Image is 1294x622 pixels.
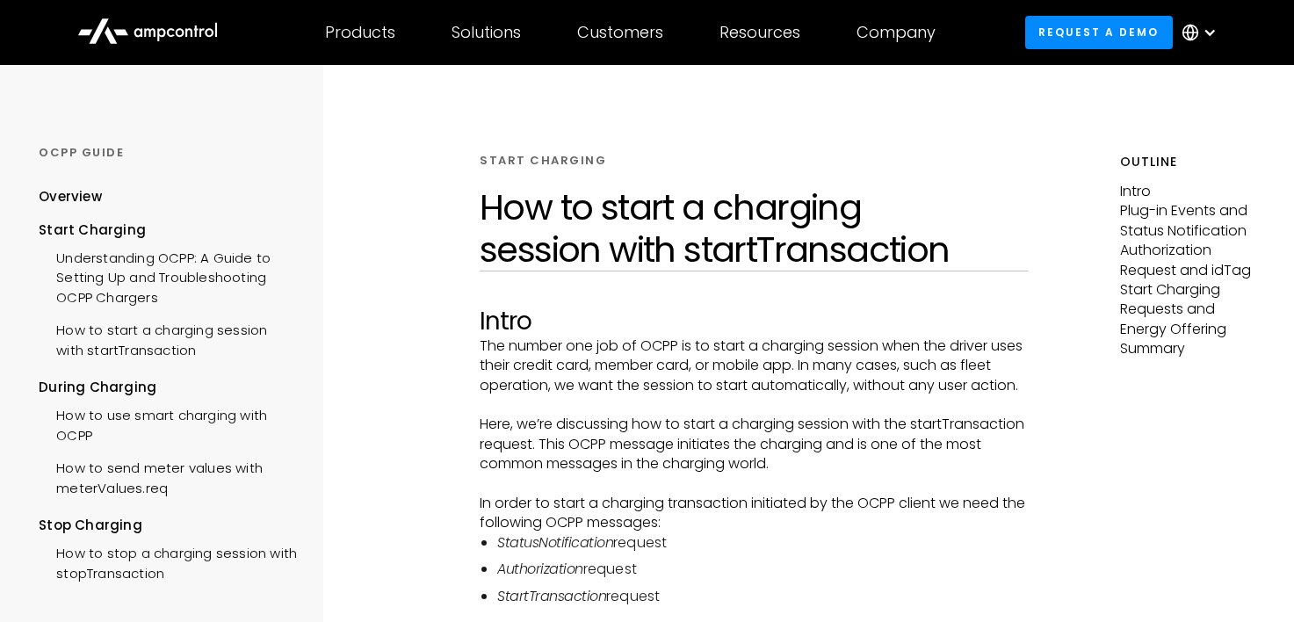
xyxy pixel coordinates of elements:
[39,187,102,220] a: Overview
[1120,182,1255,201] p: Intro
[39,397,298,450] a: How to use smart charging with OCPP
[497,533,1029,553] li: request
[480,307,1029,336] h2: Intro
[1120,241,1255,280] p: Authorization Request and idTag
[1120,153,1255,171] h5: Outline
[325,23,395,42] div: Products
[1120,339,1255,358] p: Summary
[857,23,936,42] div: Company
[480,474,1029,494] p: ‍
[480,415,1029,474] p: Here, we’re discussing how to start a charging session with the startTransaction request. This OC...
[39,187,102,206] div: Overview
[480,186,1029,271] h1: How to start a charging session with startTransaction
[577,23,663,42] div: Customers
[39,240,298,312] a: Understanding OCPP: A Guide to Setting Up and Troubleshooting OCPP Chargers
[39,535,298,588] a: How to stop a charging session with stopTransaction
[480,336,1029,395] p: The number one job of OCPP is to start a charging session when the driver uses their credit card,...
[480,153,606,169] div: START CHARGING
[452,23,521,42] div: Solutions
[497,587,1029,606] li: request
[497,560,1029,579] li: request
[39,221,298,240] div: Start Charging
[497,586,606,606] em: StartTransaction
[39,450,298,503] a: How to send meter values with meterValues.req
[497,559,583,579] em: Authorization
[480,494,1029,533] p: In order to start a charging transaction initiated by the OCPP client we need the following OCPP ...
[1120,280,1255,339] p: Start Charging Requests and Energy Offering
[1120,201,1255,241] p: Plug-in Events and Status Notification
[39,378,298,397] div: During Charging
[1025,16,1173,48] a: Request a demo
[480,395,1029,415] p: ‍
[719,23,800,42] div: Resources
[39,145,298,161] div: OCPP GUIDE
[39,516,298,535] div: Stop Charging
[497,532,613,553] em: StatusNotification
[39,312,298,365] a: How to start a charging session with startTransaction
